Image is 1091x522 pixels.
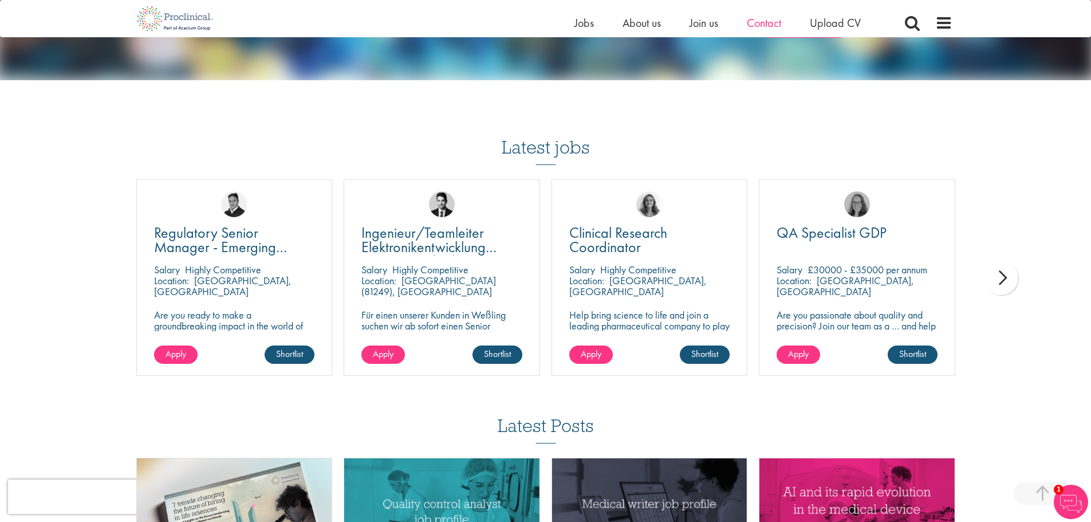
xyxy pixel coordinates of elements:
[429,191,455,217] img: Thomas Wenig
[166,348,186,360] span: Apply
[574,15,594,30] a: Jobs
[361,309,522,353] p: Für einen unserer Kunden in Weßling suchen wir ab sofort einen Senior Electronics Engineer Avioni...
[361,346,405,364] a: Apply
[498,416,594,443] h3: Latest Posts
[472,346,522,364] a: Shortlist
[8,480,155,514] iframe: reCAPTCHA
[888,346,938,364] a: Shortlist
[569,274,604,287] span: Location:
[690,15,718,30] a: Join us
[581,348,601,360] span: Apply
[777,223,887,242] span: QA Specialist GDP
[154,223,287,271] span: Regulatory Senior Manager - Emerging Markets
[361,274,396,287] span: Location:
[777,263,802,276] span: Salary
[777,274,914,298] p: [GEOGRAPHIC_DATA], [GEOGRAPHIC_DATA]
[810,15,861,30] a: Upload CV
[844,191,870,217] img: Ingrid Aymes
[600,263,676,276] p: Highly Competitive
[984,261,1018,295] div: next
[154,346,198,364] a: Apply
[569,263,595,276] span: Salary
[392,263,468,276] p: Highly Competitive
[221,191,247,217] img: Peter Duvall
[788,348,809,360] span: Apply
[636,191,662,217] img: Jackie Cerchio
[373,348,393,360] span: Apply
[777,309,938,342] p: Are you passionate about quality and precision? Join our team as a … and help ensure top-tier sta...
[154,309,315,364] p: Are you ready to make a groundbreaking impact in the world of biotechnology? Join a growing compa...
[154,226,315,254] a: Regulatory Senior Manager - Emerging Markets
[361,226,522,254] a: Ingenieur/Teamleiter Elektronikentwicklung Aviation (m/w/d)
[623,15,661,30] a: About us
[569,274,707,298] p: [GEOGRAPHIC_DATA], [GEOGRAPHIC_DATA]
[265,346,314,364] a: Shortlist
[185,263,261,276] p: Highly Competitive
[154,274,292,298] p: [GEOGRAPHIC_DATA], [GEOGRAPHIC_DATA]
[502,109,590,165] h3: Latest jobs
[154,263,180,276] span: Salary
[569,226,730,254] a: Clinical Research Coordinator
[361,223,497,271] span: Ingenieur/Teamleiter Elektronikentwicklung Aviation (m/w/d)
[1054,485,1064,494] span: 1
[569,346,613,364] a: Apply
[747,15,781,30] a: Contact
[569,309,730,364] p: Help bring science to life and join a leading pharmaceutical company to play a key role in delive...
[808,263,927,276] p: £30000 - £35000 per annum
[777,346,820,364] a: Apply
[569,223,667,257] span: Clinical Research Coordinator
[154,274,189,287] span: Location:
[1054,485,1088,519] img: Chatbot
[777,274,812,287] span: Location:
[777,226,938,240] a: QA Specialist GDP
[361,274,496,298] p: [GEOGRAPHIC_DATA] (81249), [GEOGRAPHIC_DATA]
[680,346,730,364] a: Shortlist
[361,263,387,276] span: Salary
